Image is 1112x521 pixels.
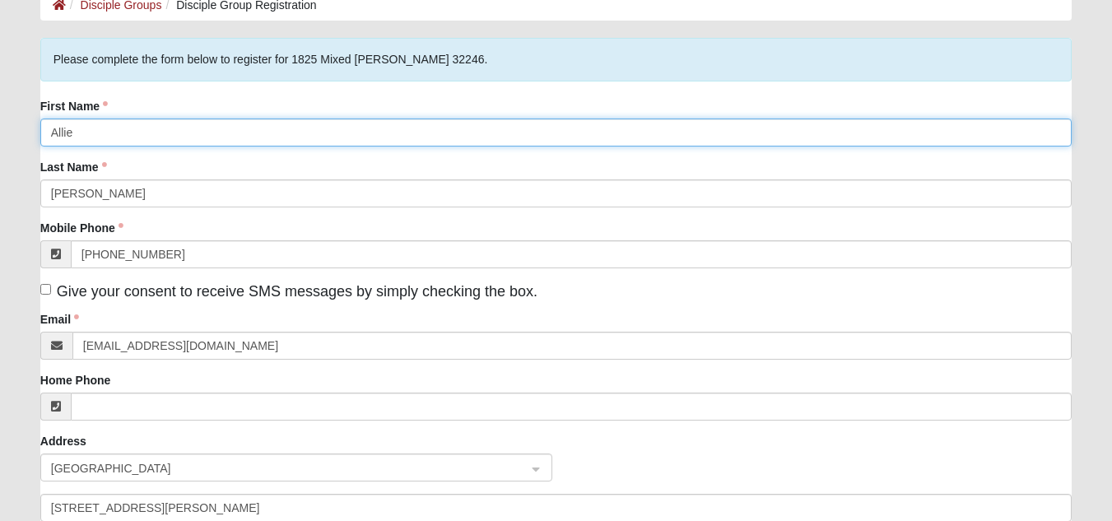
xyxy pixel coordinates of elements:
label: First Name [40,98,108,114]
label: Last Name [40,159,107,175]
div: Please complete the form below to register for 1825 Mixed [PERSON_NAME] 32246. [40,38,1072,81]
span: United States [51,459,512,477]
label: Home Phone [40,372,111,388]
label: Email [40,311,79,328]
label: Mobile Phone [40,220,123,236]
label: Address [40,433,86,449]
input: Give your consent to receive SMS messages by simply checking the box. [40,284,51,295]
span: Give your consent to receive SMS messages by simply checking the box. [57,283,537,300]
